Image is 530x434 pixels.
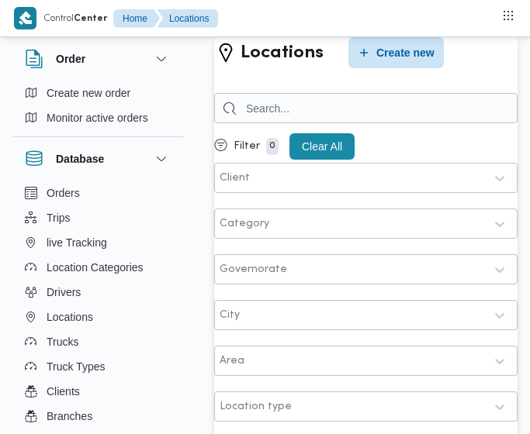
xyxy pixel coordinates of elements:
button: Drivers [19,280,177,305]
span: Locations [47,308,93,326]
div: Order [12,81,183,136]
img: X8yXhbKr1z7QwAAAABJRU5ErkJggg== [14,7,36,29]
button: Branches [19,404,177,429]
button: Location Categories [19,255,177,280]
div: Location type [220,401,292,413]
button: live Tracking [19,230,177,255]
button: Truck Types [19,354,177,379]
button: Create new order [19,81,177,105]
span: Trucks [47,332,78,351]
span: Trips [47,208,71,227]
span: Drivers [47,283,81,301]
button: Locations [157,9,218,28]
span: Truck Types [47,357,105,376]
div: City [220,309,240,322]
button: Create new [348,37,444,68]
span: Create new order [47,84,130,102]
span: Monitor active orders [47,108,148,127]
b: Center [74,14,107,23]
button: Trucks [19,329,177,354]
p: 0 [266,138,279,155]
div: Client [220,172,250,184]
span: Branches [47,407,92,425]
p: Filter [234,140,260,153]
div: Category [220,218,269,230]
span: live Tracking [47,233,107,252]
span: Orders [47,184,80,202]
button: Orders [19,181,177,205]
button: Locations [19,305,177,329]
h3: Database [56,150,104,168]
button: Clients [19,379,177,404]
div: Area [220,355,244,367]
button: Trips [19,205,177,230]
h2: Locations [241,40,324,67]
button: Monitor active orders [19,105,177,130]
h3: Order [56,50,85,68]
button: Home [113,9,160,28]
button: Database [25,150,171,168]
button: Order [25,50,171,68]
span: Clients [47,382,80,401]
div: Governorate [220,263,287,276]
span: Create new [376,43,435,62]
button: Clear All [289,133,355,160]
input: Search... [214,93,518,123]
span: Location Categories [47,258,144,277]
